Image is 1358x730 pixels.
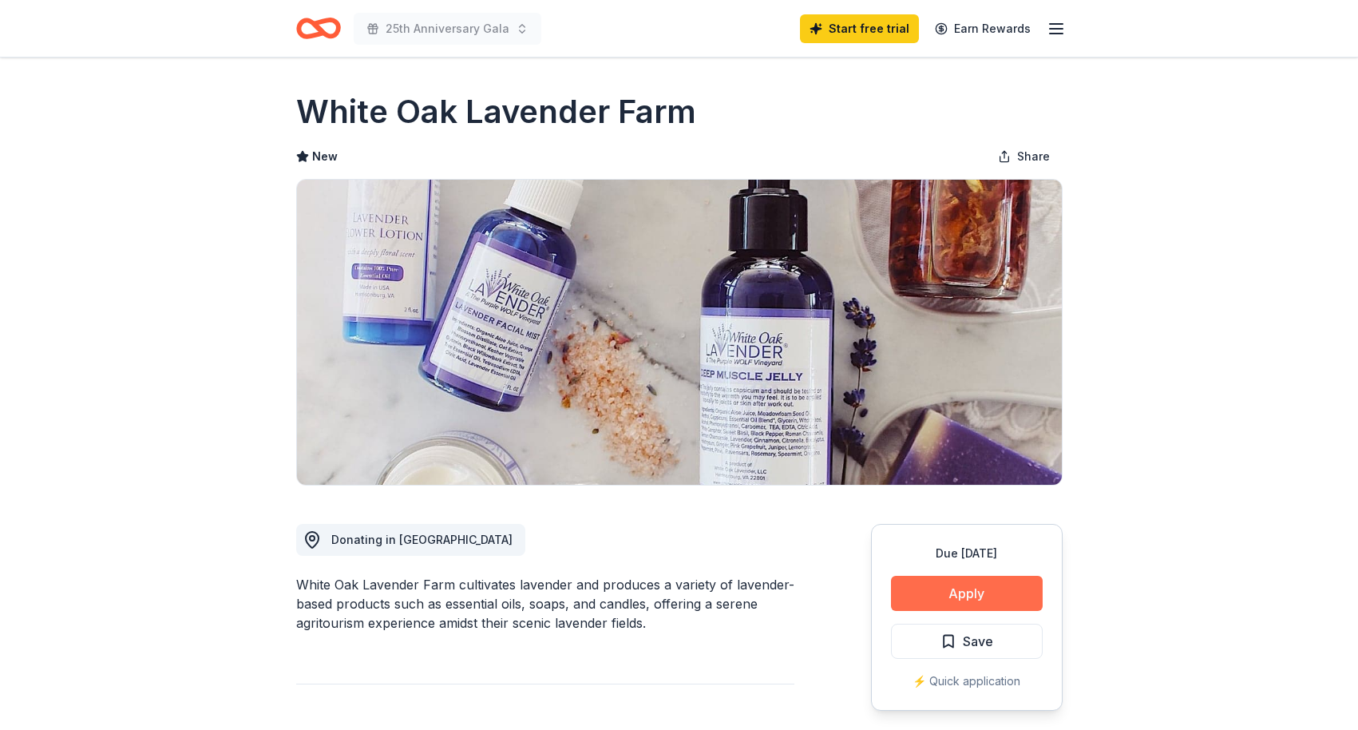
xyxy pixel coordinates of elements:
[331,533,513,546] span: Donating in [GEOGRAPHIC_DATA]
[985,141,1063,173] button: Share
[891,672,1043,691] div: ⚡️ Quick application
[963,631,993,652] span: Save
[297,180,1062,485] img: Image for White Oak Lavender Farm
[1017,147,1050,166] span: Share
[354,13,541,45] button: 25th Anniversary Gala
[891,576,1043,611] button: Apply
[296,575,794,633] div: White Oak Lavender Farm cultivates lavender and produces a variety of lavender-based products suc...
[925,14,1040,43] a: Earn Rewards
[296,89,696,134] h1: White Oak Lavender Farm
[296,10,341,47] a: Home
[891,544,1043,563] div: Due [DATE]
[312,147,338,166] span: New
[800,14,919,43] a: Start free trial
[891,624,1043,659] button: Save
[386,19,509,38] span: 25th Anniversary Gala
